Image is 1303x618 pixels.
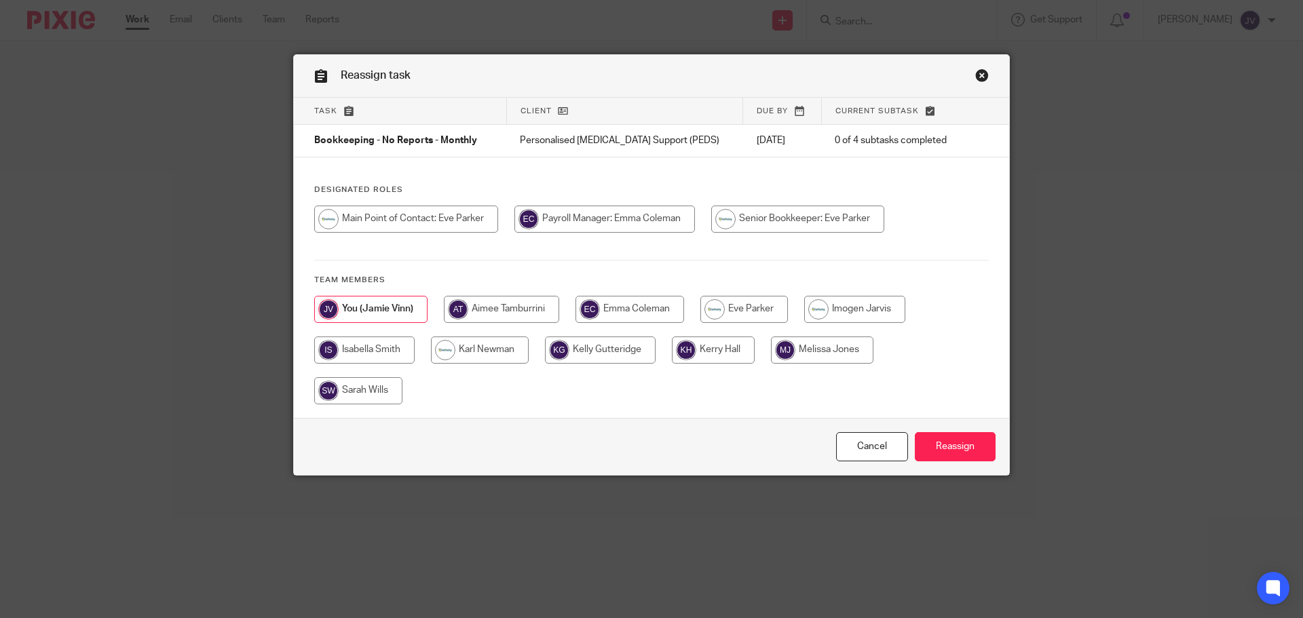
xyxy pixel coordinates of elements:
[520,134,730,147] p: Personalised [MEDICAL_DATA] Support (PEDS)
[975,69,989,87] a: Close this dialog window
[314,136,477,146] span: Bookkeeping - No Reports - Monthly
[314,107,337,115] span: Task
[915,432,996,461] input: Reassign
[341,70,411,81] span: Reassign task
[757,134,808,147] p: [DATE]
[836,432,908,461] a: Close this dialog window
[314,185,989,195] h4: Designated Roles
[757,107,788,115] span: Due by
[314,275,989,286] h4: Team members
[821,125,966,157] td: 0 of 4 subtasks completed
[521,107,552,115] span: Client
[835,107,919,115] span: Current subtask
